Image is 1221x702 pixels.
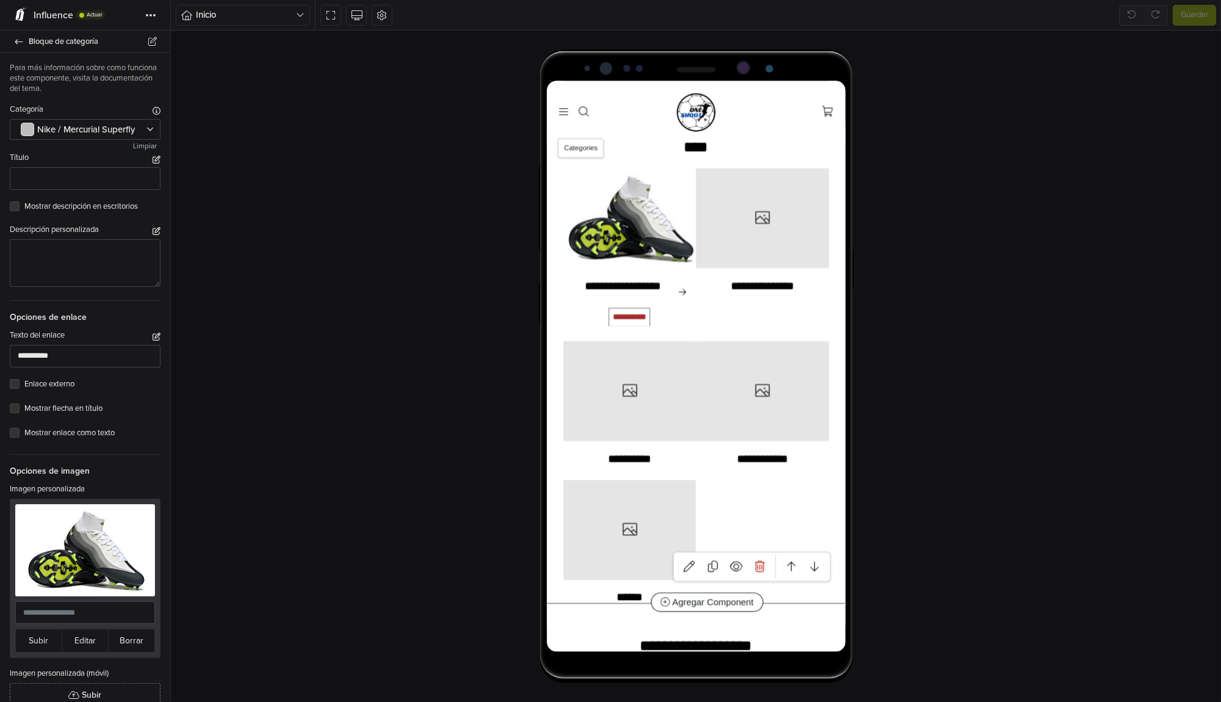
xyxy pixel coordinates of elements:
[82,689,102,701] span: Subir
[135,416,156,437] a: Duplicar
[10,104,43,116] label: Categoría
[153,333,160,341] button: Habilitar Rich Text
[177,416,198,437] a: Borrar
[29,33,156,50] span: Bloque de categoría
[15,77,132,165] img: Mercurial Superfly
[92,450,190,467] button: Agregar Component
[34,9,73,21] span: Influence
[10,330,65,342] label: Texto del enlace
[15,629,62,653] button: Subir
[10,668,109,680] label: Imagen personalizada (móvil)
[62,629,109,653] button: Editar
[24,427,160,440] label: Mostrar enlace como texto
[10,454,160,477] span: Opciones de imagen
[115,416,135,437] a: Editar
[24,403,160,415] label: Mostrar flecha en título
[10,224,99,236] label: Descripción personalizada
[24,378,160,391] label: Enlace externo
[100,454,182,463] span: Agregar Component
[10,63,160,94] p: Para más información sobre como funciona este componente, visita la documentación del tema.
[239,18,256,35] button: Carro
[87,12,102,18] span: Actual
[196,8,296,22] span: Inicio
[225,416,246,437] a: Mover hacia abajo
[129,140,160,152] button: Limpiar
[24,201,160,213] label: Mostrar descripción en escritorios
[15,504,155,597] img: nike%20superfly6.jpg
[37,123,135,137] div: Nike / Mercurial Superfly
[113,9,149,45] img: One shoot
[156,416,177,437] a: Ocultar
[108,629,155,653] button: Borrar
[7,18,23,35] button: Menú
[153,227,160,235] button: Habilitar Rich Text
[10,51,50,68] span: Categories
[204,416,225,437] a: Mover hacia arriba
[1181,9,1208,21] span: Guardar
[24,18,40,35] button: Buscar
[10,483,85,496] label: Imagen personalizada
[1173,5,1216,26] button: Guardar
[153,156,160,164] button: Habilitar Rich Text
[176,5,310,26] button: Inicio
[10,300,160,324] span: Opciones de enlace
[10,152,29,164] label: Título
